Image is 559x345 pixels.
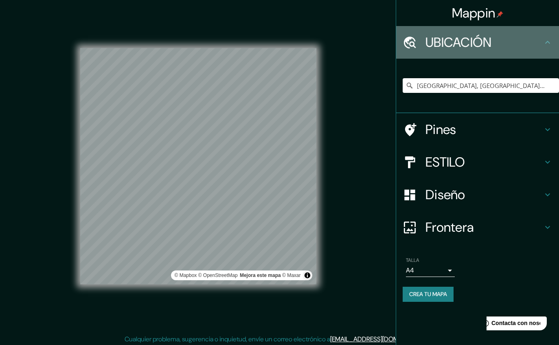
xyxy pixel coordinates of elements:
h4: Mappin [452,5,504,21]
h4: UBICACIÓN [425,34,543,51]
h4: Frontera [425,219,543,235]
a: [EMAIL_ADDRESS][DOMAIN_NAME] [330,335,431,343]
h4: Pines [425,121,543,138]
div: Frontera [396,211,559,244]
iframe: Lanzador de widgets de ayuda [487,313,550,336]
div: Diseño [396,178,559,211]
canvas: MAPA [80,48,316,284]
a: Caja de mapas [174,272,197,278]
button: CREA TU MAPA [403,287,454,302]
p: Cualquier problema, sugerencia o inquietud, envíe un correo electrónico a . [125,334,432,344]
div: UBICACIÓN [396,26,559,59]
h4: Diseño [425,187,543,203]
a: Map feedback [240,272,281,278]
div: ESTILO [396,146,559,178]
div: Pines [396,113,559,146]
input: Elige tu ciudad o área [403,78,559,93]
a: Mapa de la calle abierta [198,272,238,278]
div: A4 [406,264,455,277]
button: Alternar la atribución [303,270,312,280]
a: Maxar [282,272,301,278]
label: TALLA [406,257,419,264]
h4: ESTILO [425,154,543,170]
img: pin-icon.png [497,11,503,18]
